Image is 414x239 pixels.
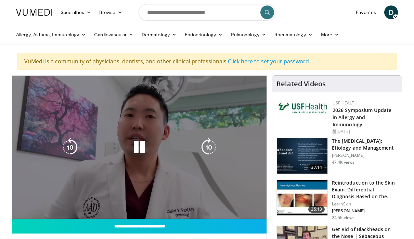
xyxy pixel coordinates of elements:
a: Endocrinology [181,28,227,41]
img: VuMedi Logo [16,9,52,16]
a: Browse [95,5,127,19]
p: LearnSkin [332,201,398,207]
span: 25:13 [308,206,325,213]
h4: Related Videos [276,80,326,88]
a: Pulmonology [227,28,270,41]
div: VuMedi is a community of physicians, dentists, and other clinical professionals. [17,53,397,70]
a: USF Health [333,100,358,106]
a: Rheumatology [270,28,317,41]
a: Dermatology [138,28,181,41]
span: 37:14 [308,164,325,171]
a: Cardiovascular [90,28,138,41]
a: Click here to set your password [228,58,309,65]
img: 6ba8804a-8538-4002-95e7-a8f8012d4a11.png.150x105_q85_autocrop_double_scale_upscale_version-0.2.jpg [278,100,329,115]
a: Specialties [56,5,95,19]
a: 2026 Symposium Update in Allergy and Immunology [333,107,391,128]
input: Search topics, interventions [139,4,275,21]
p: [PERSON_NAME] [332,153,398,158]
video-js: Video Player [12,76,267,219]
h3: The [MEDICAL_DATA]: Etiology and Management [332,138,398,151]
p: 24.5K views [332,215,354,221]
a: More [317,28,343,41]
img: 022c50fb-a848-4cac-a9d8-ea0906b33a1b.150x105_q85_crop-smart_upscale.jpg [277,180,327,215]
div: [DATE] [333,128,396,135]
h3: Reintroduction to the Skin Exam: Differential Diagnosis Based on the… [332,179,398,200]
a: 37:14 The [MEDICAL_DATA]: Etiology and Management [PERSON_NAME] 47.4K views [276,138,398,174]
a: D [384,5,398,19]
p: 47.4K views [332,160,354,165]
a: Favorites [352,5,380,19]
a: 25:13 Reintroduction to the Skin Exam: Differential Diagnosis Based on the… LearnSkin [PERSON_NAM... [276,179,398,221]
p: [PERSON_NAME] [332,208,398,214]
img: c5af237d-e68a-4dd3-8521-77b3daf9ece4.150x105_q85_crop-smart_upscale.jpg [277,138,327,174]
a: Allergy, Asthma, Immunology [12,28,90,41]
